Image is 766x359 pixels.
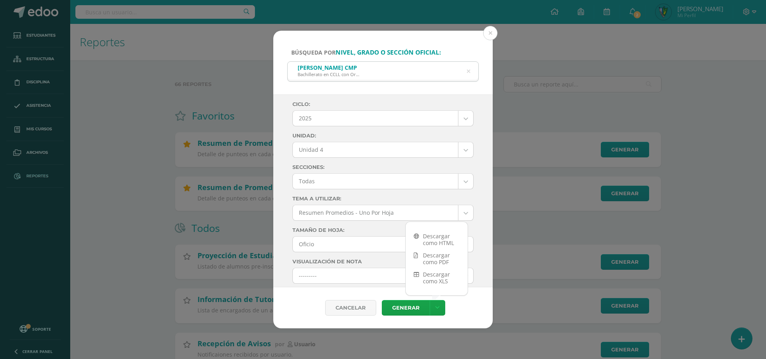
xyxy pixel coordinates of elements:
div: Cancelar [325,300,376,316]
span: 2025 [299,111,452,126]
a: --------- [293,268,473,283]
span: Oficio [299,237,452,252]
a: Oficio [293,237,473,252]
div: [PERSON_NAME] CMP [298,64,359,71]
a: Descargar como HTML [406,230,468,249]
span: Búsqueda por [291,49,441,56]
a: Descargar como PDF [406,249,468,268]
strong: nivel, grado o sección oficial: [336,48,441,57]
div: Bachillerato en CCLL con Orientación en Computación [298,71,359,77]
span: Resumen Promedios - Uno Por Hoja [299,205,452,220]
span: Todas [299,174,452,189]
a: Descargar como XLS [406,268,468,287]
a: Todas [293,174,473,189]
label: Visualización de Nota [292,259,474,265]
a: Resumen Promedios - Uno Por Hoja [293,205,473,220]
label: Tamaño de hoja: [292,227,474,233]
input: ej. Primero primaria, etc. [288,62,478,81]
label: Ciclo: [292,101,474,107]
a: Unidad 4 [293,142,473,157]
span: --------- [299,268,452,283]
a: 2025 [293,111,473,126]
button: Close (Esc) [483,26,498,40]
a: Generar [382,300,430,316]
span: Unidad 4 [299,142,452,157]
label: Secciones: [292,164,474,170]
label: Tema a Utilizar: [292,196,474,202]
label: Unidad: [292,133,474,139]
